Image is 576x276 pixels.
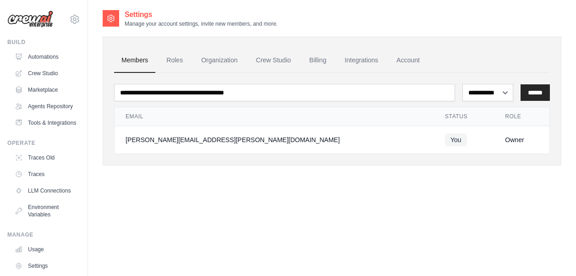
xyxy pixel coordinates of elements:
[389,48,427,73] a: Account
[11,242,80,257] a: Usage
[194,48,245,73] a: Organization
[7,39,80,46] div: Build
[11,66,80,81] a: Crew Studio
[115,107,434,126] th: Email
[126,135,423,144] div: [PERSON_NAME][EMAIL_ADDRESS][PERSON_NAME][DOMAIN_NAME]
[11,200,80,222] a: Environment Variables
[11,99,80,114] a: Agents Repository
[159,48,190,73] a: Roles
[114,48,155,73] a: Members
[11,183,80,198] a: LLM Connections
[434,107,494,126] th: Status
[11,83,80,97] a: Marketplace
[494,107,549,126] th: Role
[11,167,80,182] a: Traces
[505,135,538,144] div: Owner
[125,20,278,28] p: Manage your account settings, invite new members, and more.
[11,116,80,130] a: Tools & Integrations
[249,48,298,73] a: Crew Studio
[11,50,80,64] a: Automations
[11,150,80,165] a: Traces Old
[7,231,80,238] div: Manage
[125,9,278,20] h2: Settings
[337,48,385,73] a: Integrations
[445,133,467,146] span: You
[7,11,53,28] img: Logo
[302,48,334,73] a: Billing
[11,259,80,273] a: Settings
[7,139,80,147] div: Operate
